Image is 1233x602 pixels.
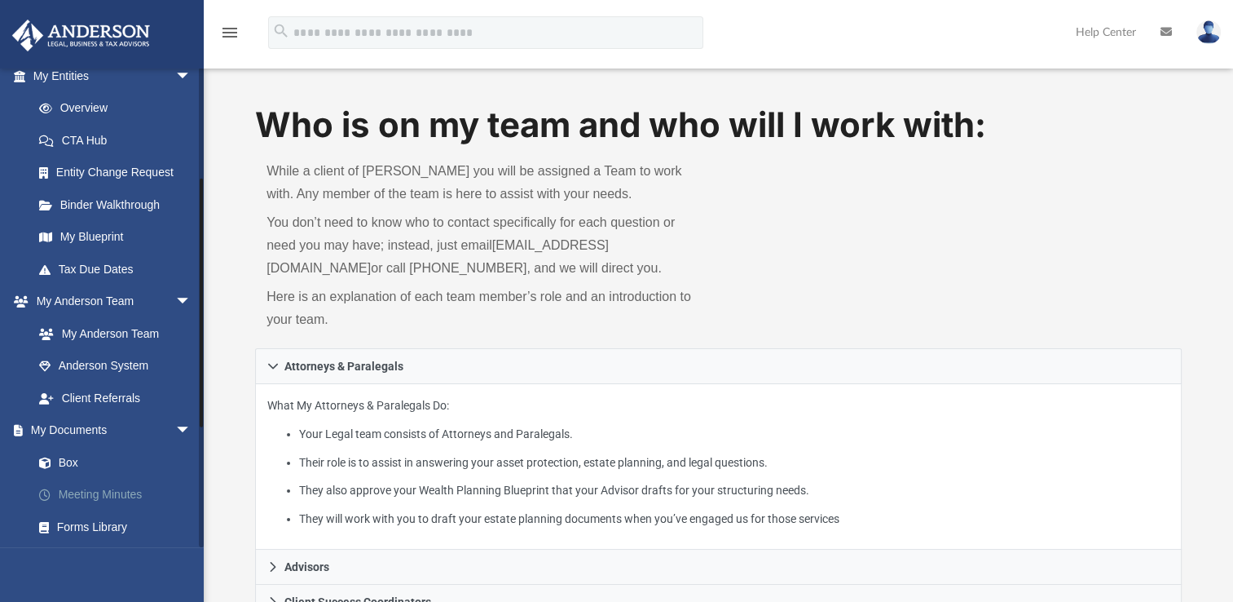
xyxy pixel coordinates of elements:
[23,479,216,511] a: Meeting Minutes
[255,101,1182,149] h1: Who is on my team and who will I work with:
[11,414,216,447] a: My Documentsarrow_drop_down
[23,157,216,189] a: Entity Change Request
[23,124,216,157] a: CTA Hub
[175,414,208,448] span: arrow_drop_down
[299,453,1169,473] li: Their role is to assist in answering your asset protection, estate planning, and legal questions.
[1196,20,1221,44] img: User Pic
[11,286,208,318] a: My Anderson Teamarrow_drop_down
[23,92,216,125] a: Overview
[23,350,208,383] a: Anderson System
[266,160,707,206] p: While a client of [PERSON_NAME] you will be assigned a Team to work with. Any member of the team ...
[220,31,240,42] a: menu
[266,238,609,275] a: [EMAIL_ADDRESS][DOMAIN_NAME]
[299,480,1169,501] li: They also approve your Wealth Planning Blueprint that your Advisor drafts for your structuring ne...
[255,384,1182,550] div: Attorneys & Paralegals
[267,396,1169,529] p: What My Attorneys & Paralegals Do:
[175,60,208,93] span: arrow_drop_down
[272,22,290,40] i: search
[284,361,403,372] span: Attorneys & Paralegals
[23,253,216,286] a: Tax Due Dates
[23,543,216,576] a: Notarize
[23,382,208,414] a: Client Referrals
[255,348,1182,384] a: Attorneys & Paralegals
[11,60,216,92] a: My Entitiesarrow_drop_down
[266,211,707,280] p: You don’t need to know who to contact specifically for each question or need you may have; instea...
[23,446,208,479] a: Box
[23,188,216,221] a: Binder Walkthrough
[23,511,208,543] a: Forms Library
[23,317,200,350] a: My Anderson Team
[299,509,1169,529] li: They will work with you to draft your estate planning documents when you’ve engaged us for those ...
[255,550,1182,585] a: Advisors
[175,286,208,319] span: arrow_drop_down
[299,424,1169,445] li: Your Legal team consists of Attorneys and Paralegals.
[7,20,155,51] img: Anderson Advisors Platinum Portal
[23,221,208,254] a: My Blueprint
[266,286,707,331] p: Here is an explanation of each team member’s role and an introduction to your team.
[284,561,329,573] span: Advisors
[220,23,240,42] i: menu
